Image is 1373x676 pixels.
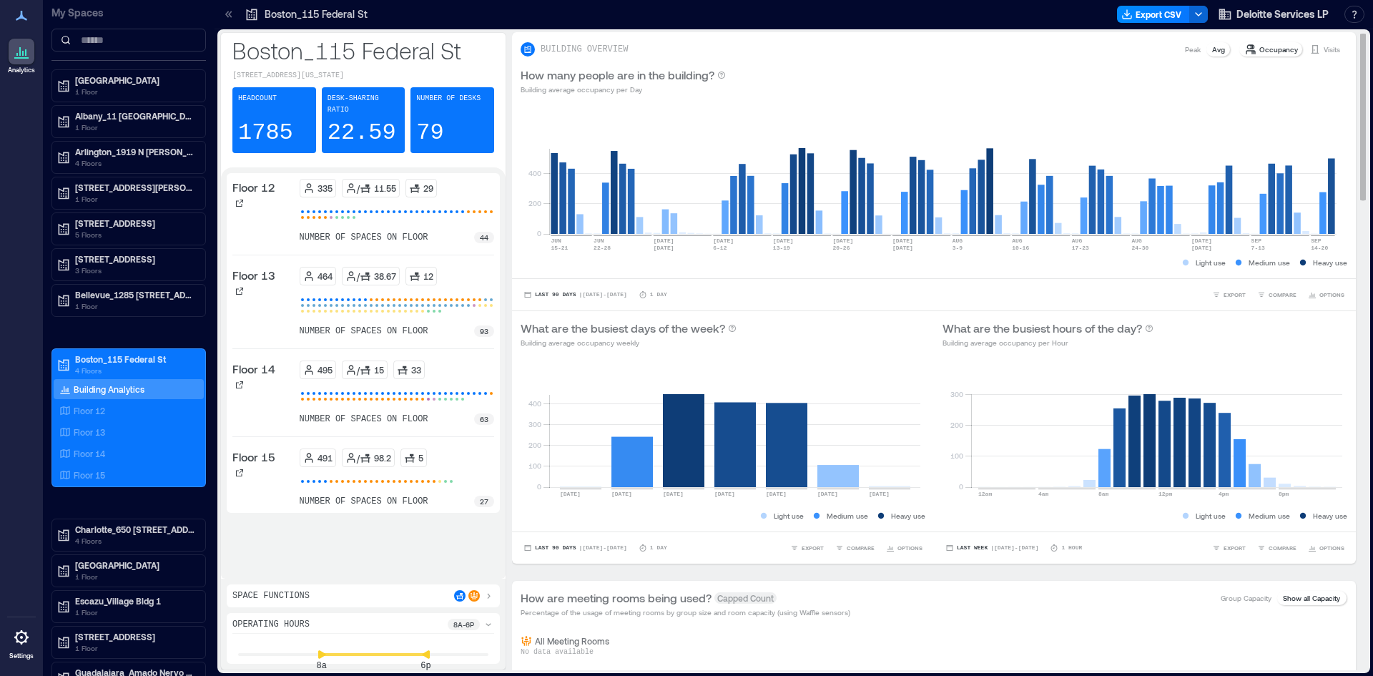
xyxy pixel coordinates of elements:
a: Settings [4,620,39,665]
p: Floor 14 [74,448,105,459]
text: [DATE] [892,245,913,251]
p: 22.59 [328,119,396,147]
p: Building average occupancy weekly [521,337,737,348]
span: OPTIONS [1319,290,1344,299]
p: 38.67 [374,270,396,282]
p: Medium use [1249,257,1290,268]
text: 22-28 [594,245,611,251]
p: Medium use [1249,510,1290,521]
p: / [357,182,360,194]
p: 1 Floor [75,193,195,205]
p: 63 [480,413,488,425]
p: 1 Day [650,544,667,552]
text: [DATE] [654,237,674,244]
p: 29 [423,182,433,194]
p: Analytics [8,66,35,74]
text: 13-19 [773,245,790,251]
p: / [357,270,360,282]
p: Building Analytics [74,383,144,395]
text: AUG [953,237,963,244]
p: Heavy use [891,510,925,521]
span: EXPORT [1224,290,1246,299]
p: Number of Desks [416,93,481,104]
p: Headcount [238,93,277,104]
button: COMPARE [832,541,877,555]
p: 8a - 6p [453,619,474,630]
p: Settings [9,652,34,660]
span: Deloitte Services LP [1236,7,1329,21]
text: [DATE] [1191,237,1212,244]
p: [STREET_ADDRESS] [75,253,195,265]
p: Space Functions [232,590,310,602]
text: 14-20 [1311,245,1328,251]
text: 20-26 [832,245,850,251]
tspan: 400 [528,399,541,408]
tspan: 200 [528,199,541,207]
p: Desk-sharing ratio [328,93,400,116]
p: 1 Floor [75,122,195,133]
text: 15-21 [551,245,568,251]
text: [DATE] [714,491,735,497]
button: OPTIONS [883,541,925,555]
button: Deloitte Services LP [1214,3,1333,26]
p: / [357,364,360,376]
text: 4am [1038,491,1049,497]
p: number of spaces on floor [300,232,428,243]
text: 6-12 [713,245,727,251]
p: 4 Floors [75,365,195,376]
p: Light use [1196,510,1226,521]
p: Floor 12 [232,179,275,196]
text: JUN [551,237,561,244]
text: [DATE] [892,237,913,244]
button: Export CSV [1117,6,1190,23]
button: EXPORT [1209,541,1249,555]
button: EXPORT [1209,288,1249,302]
p: What are the busiest hours of the day? [943,320,1142,337]
text: [DATE] [766,491,787,497]
span: COMPARE [1269,544,1296,552]
p: 44 [480,232,488,243]
text: 17-23 [1072,245,1089,251]
text: [DATE] [832,237,853,244]
p: Boston_115 Federal St [232,36,494,64]
p: number of spaces on floor [300,496,428,507]
p: Avg [1212,44,1225,55]
span: EXPORT [1224,544,1246,552]
tspan: 200 [950,421,963,429]
p: My Spaces [51,6,206,20]
span: OPTIONS [1319,544,1344,552]
tspan: 100 [950,451,963,460]
p: [STREET_ADDRESS] [75,631,195,642]
tspan: 100 [528,461,541,470]
button: COMPARE [1254,288,1299,302]
p: 1 Day [650,290,667,299]
text: [DATE] [713,237,734,244]
p: How are meeting rooms being used? [521,589,712,607]
button: OPTIONS [1305,541,1347,555]
p: What are the busiest days of the week? [521,320,725,337]
p: Escazu_Village Bldg 1 [75,595,195,607]
p: How many people are in the building? [521,67,714,84]
p: Medium use [827,510,868,521]
tspan: 200 [528,441,541,449]
text: 4pm [1219,491,1229,497]
span: Capped Count [714,592,777,604]
p: 79 [416,119,443,147]
text: 7-13 [1251,245,1265,251]
text: [DATE] [817,491,838,497]
span: COMPARE [847,544,875,552]
p: Occupancy [1259,44,1298,55]
text: 12pm [1158,491,1172,497]
p: Floor 15 [232,449,275,466]
text: AUG [1072,237,1083,244]
p: BUILDING OVERVIEW [541,44,628,55]
p: 1 Floor [75,300,195,312]
text: [DATE] [869,491,890,497]
p: Floor 12 [74,405,105,416]
p: [GEOGRAPHIC_DATA] [75,559,195,571]
p: [STREET_ADDRESS][US_STATE] [232,70,494,82]
text: [DATE] [611,491,632,497]
p: No data available [521,647,1347,658]
p: 3 Floors [75,265,195,276]
p: 1785 [238,119,293,147]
